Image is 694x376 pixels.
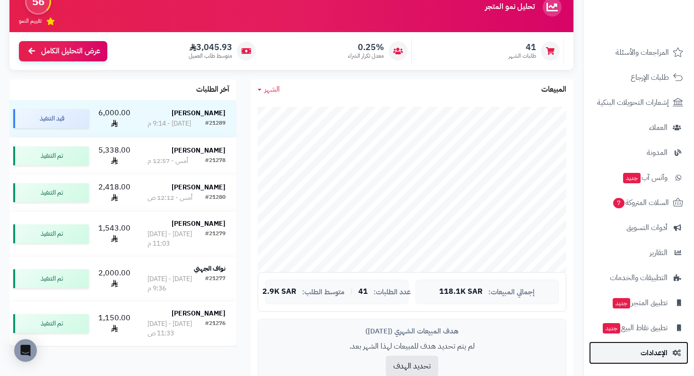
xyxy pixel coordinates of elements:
span: 118.1K SAR [439,288,483,296]
div: [DATE] - [DATE] 11:33 ص [147,319,205,338]
div: هدف المبيعات الشهري ([DATE]) [265,326,559,336]
div: #21289 [205,119,226,128]
a: إشعارات التحويلات البنكية [589,91,688,114]
a: طلبات الإرجاع [589,66,688,89]
h3: المبيعات [541,85,566,94]
div: تم التنفيذ [13,269,89,288]
div: [DATE] - [DATE] 11:03 م [147,230,205,248]
td: 2,418.00 [93,174,137,211]
span: جديد [623,173,641,183]
strong: [PERSON_NAME] [172,308,226,318]
a: الإعدادات [589,342,688,364]
span: المراجعات والأسئلة [616,46,669,59]
div: #21278 [205,156,226,166]
div: #21280 [205,193,226,203]
h3: تحليل نمو المتجر [485,3,535,11]
p: لم يتم تحديد هدف للمبيعات لهذا الشهر بعد. [265,341,559,352]
span: إجمالي المبيعات: [488,288,535,296]
a: وآتس آبجديد [589,166,688,189]
span: 3,045.93 [189,42,232,52]
span: متوسط الطلب: [302,288,345,296]
a: تطبيق المتجرجديد [589,291,688,314]
span: جديد [603,323,620,333]
span: السلات المتروكة [612,196,669,209]
span: العملاء [649,121,668,134]
a: عرض التحليل الكامل [19,41,107,61]
td: 2,000.00 [93,256,137,301]
span: معدل تكرار الشراء [348,52,384,60]
img: logo-2.png [630,26,685,46]
span: 41 [358,288,368,296]
a: العملاء [589,116,688,139]
div: Open Intercom Messenger [14,339,37,362]
span: تقييم النمو [19,17,42,25]
div: تم التنفيذ [13,183,89,202]
div: تم التنفيذ [13,224,89,243]
span: الشهر [264,84,280,95]
td: 6,000.00 [93,100,137,137]
a: المدونة [589,141,688,164]
a: تطبيق نقاط البيعجديد [589,316,688,339]
span: متوسط طلب العميل [189,52,232,60]
strong: [PERSON_NAME] [172,145,226,155]
div: تم التنفيذ [13,314,89,333]
strong: [PERSON_NAME] [172,182,226,192]
span: جديد [613,298,630,308]
span: وآتس آب [622,171,668,184]
div: قيد التنفيذ [13,109,89,128]
span: التقارير [650,246,668,259]
div: [DATE] - 9:14 م [147,119,191,128]
td: 1,150.00 [93,301,137,346]
strong: [PERSON_NAME] [172,108,226,118]
strong: [PERSON_NAME] [172,219,226,229]
td: 5,338.00 [93,137,137,174]
div: #21276 [205,319,226,338]
span: تطبيق نقاط البيع [602,321,668,334]
div: تم التنفيذ [13,146,89,165]
a: السلات المتروكة7 [589,191,688,214]
div: #21279 [205,230,226,248]
div: [DATE] - [DATE] 9:36 م [147,274,205,293]
span: 0.25% [348,42,384,52]
div: أمس - 12:57 م [147,156,188,166]
strong: نواف الجهني [194,264,226,273]
span: الإعدادات [641,346,668,359]
a: المراجعات والأسئلة [589,41,688,64]
span: التطبيقات والخدمات [610,271,668,284]
span: عرض التحليل الكامل [41,46,100,57]
span: طلبات الإرجاع [631,71,669,84]
a: الشهر [258,84,280,95]
span: | [350,288,353,295]
span: 41 [509,42,536,52]
span: تطبيق المتجر [612,296,668,309]
h3: آخر الطلبات [196,85,229,94]
span: إشعارات التحويلات البنكية [597,96,669,109]
div: #21277 [205,274,226,293]
span: 7 [613,198,625,208]
div: أمس - 12:12 ص [147,193,192,203]
span: طلبات الشهر [509,52,536,60]
span: أدوات التسويق [626,221,668,234]
a: التطبيقات والخدمات [589,266,688,289]
span: 2.9K SAR [262,288,296,296]
span: المدونة [647,146,668,159]
a: أدوات التسويق [589,216,688,239]
td: 1,543.00 [93,212,137,256]
span: عدد الطلبات: [373,288,411,296]
a: التقارير [589,241,688,264]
